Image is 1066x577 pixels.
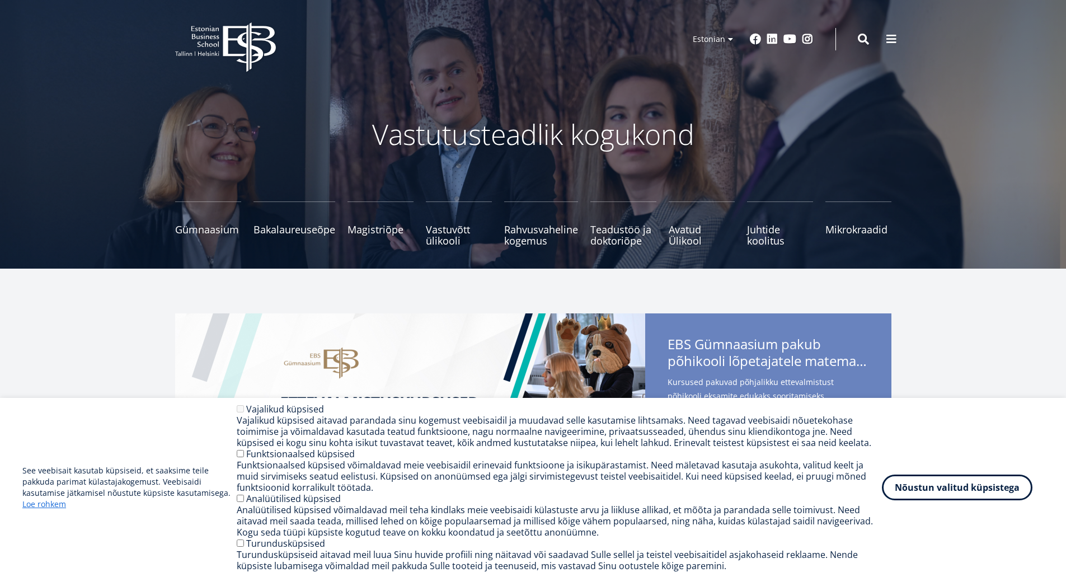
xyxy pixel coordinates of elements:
label: Analüütilised küpsised [246,492,341,505]
a: Loe rohkem [22,499,66,510]
span: Kursused pakuvad põhjalikku ettevalmistust põhikooli eksamite edukaks sooritamiseks. Registreerum... [668,375,869,463]
span: põhikooli lõpetajatele matemaatika- ja eesti keele kursuseid [668,353,869,369]
p: Vastutusteadlik kogukond [237,118,830,151]
span: EBS Gümnaasium pakub [668,336,869,373]
a: Youtube [783,34,796,45]
a: Instagram [802,34,813,45]
label: Turundusküpsised [246,537,325,550]
span: Juhtide koolitus [747,224,813,246]
span: Magistriõpe [347,224,414,235]
span: Vastuvõtt ülikooli [426,224,492,246]
label: Vajalikud küpsised [246,403,324,415]
a: Vastuvõtt ülikooli [426,201,492,246]
a: Bakalaureuseõpe [253,201,335,246]
div: Vajalikud küpsised aitavad parandada sinu kogemust veebisaidil ja muudavad selle kasutamise lihts... [237,415,882,448]
p: See veebisait kasutab küpsiseid, et saaksime teile pakkuda parimat külastajakogemust. Veebisaidi ... [22,465,237,510]
a: Avatud Ülikool [669,201,735,246]
div: Analüütilised küpsised võimaldavad meil teha kindlaks meie veebisaidi külastuste arvu ja liikluse... [237,504,882,538]
div: Turundusküpsiseid aitavad meil luua Sinu huvide profiili ning näitavad või saadavad Sulle sellel ... [237,549,882,571]
span: Rahvusvaheline kogemus [504,224,578,246]
button: Nõustun valitud küpsistega [882,475,1032,500]
span: Mikrokraadid [825,224,891,235]
img: EBS Gümnaasiumi ettevalmistuskursused [175,313,645,526]
a: Juhtide koolitus [747,201,813,246]
a: Mikrokraadid [825,201,891,246]
a: Linkedin [767,34,778,45]
a: Rahvusvaheline kogemus [504,201,578,246]
a: Magistriõpe [347,201,414,246]
span: Avatud Ülikool [669,224,735,246]
span: Bakalaureuseõpe [253,224,335,235]
a: Gümnaasium [175,201,241,246]
a: Facebook [750,34,761,45]
span: Teadustöö ja doktoriõpe [590,224,656,246]
label: Funktsionaalsed küpsised [246,448,355,460]
div: Funktsionaalsed küpsised võimaldavad meie veebisaidil erinevaid funktsioone ja isikupärastamist. ... [237,459,882,493]
a: Teadustöö ja doktoriõpe [590,201,656,246]
span: Gümnaasium [175,224,241,235]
